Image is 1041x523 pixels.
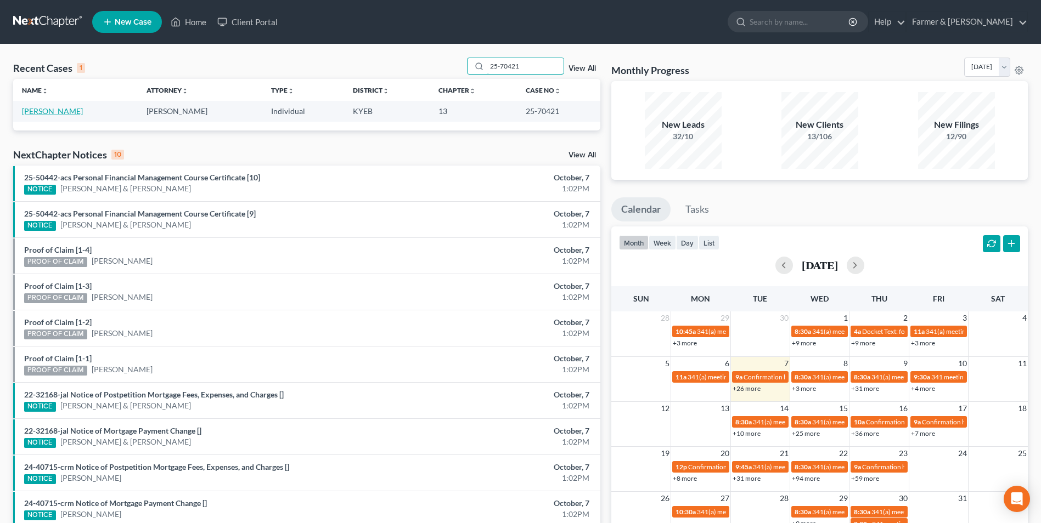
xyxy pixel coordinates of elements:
[795,508,811,516] span: 8:30a
[688,463,871,471] span: Confirmation hearing for [PERSON_NAME] & [PERSON_NAME]
[795,327,811,336] span: 8:30a
[733,474,761,482] a: +31 more
[408,245,589,255] div: October, 7
[699,235,719,250] button: list
[783,357,790,370] span: 7
[13,148,124,161] div: NextChapter Notices
[795,463,811,471] span: 8:30a
[92,364,153,375] a: [PERSON_NAME]
[24,366,87,376] div: PROOF OF CLAIM
[22,106,83,116] a: [PERSON_NAME]
[24,510,56,520] div: NOTICE
[353,86,389,94] a: Districtunfold_more
[676,197,719,221] a: Tasks
[408,400,589,411] div: 1:02PM
[957,447,968,460] span: 24
[750,12,850,32] input: Search by name...
[554,88,561,94] i: unfold_more
[862,327,960,336] span: Docket Text: for [PERSON_NAME]
[408,255,589,266] div: 1:02PM
[871,294,887,303] span: Thu
[753,463,859,471] span: 341(a) meeting for [PERSON_NAME]
[77,63,85,73] div: 1
[918,131,995,142] div: 12/90
[60,473,121,484] a: [PERSON_NAME]
[60,509,121,520] a: [PERSON_NAME]
[24,329,87,339] div: PROOF OF CLAIM
[838,402,849,415] span: 15
[1021,311,1028,325] span: 4
[676,508,696,516] span: 10:30a
[961,311,968,325] span: 3
[871,373,1036,381] span: 341(a) meeting for [PERSON_NAME] & [PERSON_NAME]
[182,88,188,94] i: unfold_more
[719,311,730,325] span: 29
[24,245,92,254] a: Proof of Claim [1-4]
[871,508,1036,516] span: 341(a) meeting for [PERSON_NAME] & [PERSON_NAME]
[1017,402,1028,415] span: 18
[914,327,925,336] span: 11a
[719,492,730,505] span: 27
[24,293,87,303] div: PROOF OF CLAIM
[111,150,124,160] div: 10
[918,118,995,131] div: New Filings
[802,259,838,271] h2: [DATE]
[611,64,689,77] h3: Monthly Progress
[408,183,589,194] div: 1:02PM
[898,492,909,505] span: 30
[60,219,191,230] a: [PERSON_NAME] & [PERSON_NAME]
[911,429,935,437] a: +7 more
[812,418,918,426] span: 341(a) meeting for [PERSON_NAME]
[13,61,85,75] div: Recent Cases
[408,292,589,303] div: 1:02PM
[408,328,589,339] div: 1:02PM
[724,357,730,370] span: 6
[697,508,803,516] span: 341(a) meeting for [PERSON_NAME]
[408,462,589,473] div: October, 7
[898,402,909,415] span: 16
[408,172,589,183] div: October, 7
[781,118,858,131] div: New Clients
[660,402,671,415] span: 12
[469,88,476,94] i: unfold_more
[792,384,816,393] a: +3 more
[914,418,921,426] span: 9a
[733,429,761,437] a: +10 more
[854,373,870,381] span: 8:30a
[645,131,722,142] div: 32/10
[735,463,752,471] span: 9:45a
[733,384,761,393] a: +26 more
[165,12,212,32] a: Home
[60,183,191,194] a: [PERSON_NAME] & [PERSON_NAME]
[408,509,589,520] div: 1:02PM
[649,235,676,250] button: week
[779,492,790,505] span: 28
[24,438,56,448] div: NOTICE
[676,373,687,381] span: 11a
[933,294,944,303] span: Fri
[753,418,859,426] span: 341(a) meeting for [PERSON_NAME]
[779,402,790,415] span: 14
[24,185,56,195] div: NOTICE
[931,373,1029,381] span: 341 meeting for [PERSON_NAME]
[795,418,811,426] span: 8:30a
[781,131,858,142] div: 13/106
[660,492,671,505] span: 26
[24,426,201,435] a: 22-32168-jal Notice of Mortgage Payment Change []
[664,357,671,370] span: 5
[991,294,1005,303] span: Sat
[812,327,918,336] span: 341(a) meeting for [PERSON_NAME]
[902,311,909,325] span: 2
[408,473,589,484] div: 1:02PM
[633,294,649,303] span: Sun
[735,418,752,426] span: 8:30a
[645,118,722,131] div: New Leads
[869,12,905,32] a: Help
[24,498,207,508] a: 24-40715-crm Notice of Mortgage Payment Change []
[812,373,918,381] span: 341(a) meeting for [PERSON_NAME]
[24,390,284,399] a: 22-32168-jal Notice of Postpetition Mortgage Fees, Expenses, and Charges []
[408,498,589,509] div: October, 7
[719,447,730,460] span: 20
[911,339,935,347] a: +3 more
[660,447,671,460] span: 19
